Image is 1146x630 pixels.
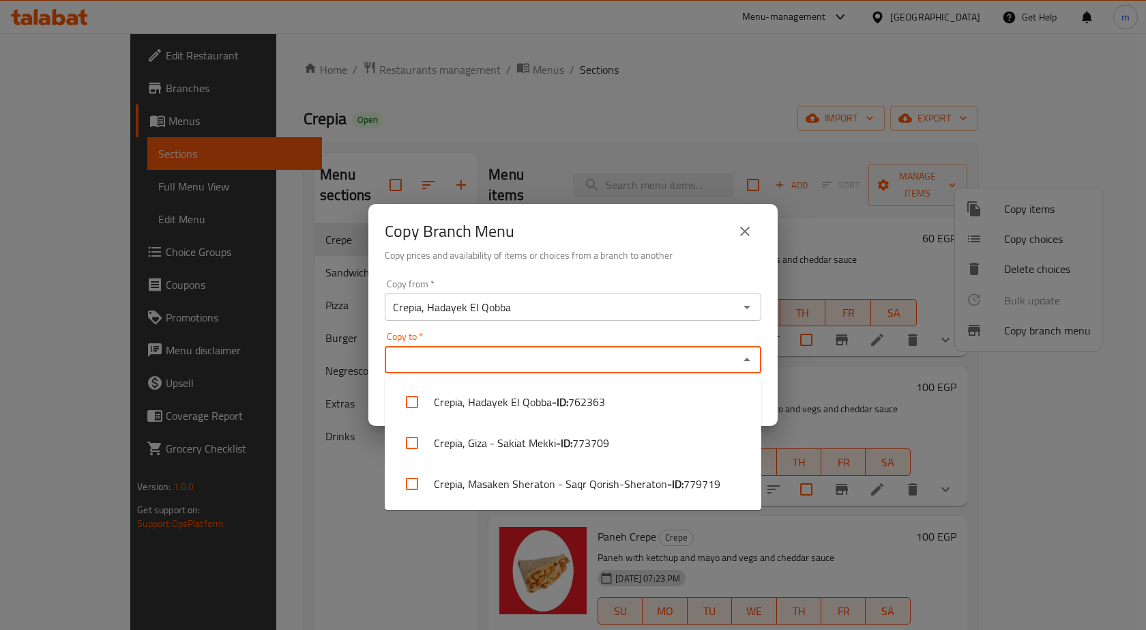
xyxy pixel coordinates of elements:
[552,394,568,410] b: - ID:
[729,215,761,248] button: close
[568,394,605,410] span: 762363
[385,382,761,423] li: Crepia, Hadayek El Qobba
[385,220,514,242] h2: Copy Branch Menu
[385,248,761,263] h6: Copy prices and availability of items or choices from a branch to another
[667,476,684,492] b: - ID:
[737,298,756,317] button: Open
[385,463,761,504] li: Crepia, Masaken Sheraton - Saqr Qorish-Sheraton
[737,350,756,369] button: Close
[572,435,609,451] span: 773709
[556,435,572,451] b: - ID:
[385,423,761,463] li: Crepia, Giza - Sakiat Mekki
[684,476,720,492] span: 779719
